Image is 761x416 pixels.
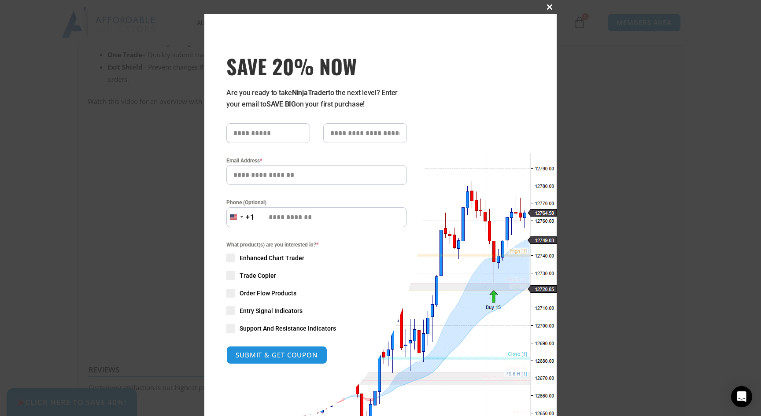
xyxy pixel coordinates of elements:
strong: SAVE BIG [266,100,296,108]
span: Trade Copier [240,271,276,280]
span: Enhanced Chart Trader [240,254,304,262]
button: SUBMIT & GET COUPON [226,346,327,364]
label: Enhanced Chart Trader [226,254,407,262]
span: Support And Resistance Indicators [240,324,336,333]
span: What product(s) are you interested in? [226,240,407,249]
label: Trade Copier [226,271,407,280]
p: Are you ready to take to the next level? Enter your email to on your first purchase! [226,87,407,110]
label: Order Flow Products [226,289,407,298]
span: Order Flow Products [240,289,296,298]
span: Entry Signal Indicators [240,306,303,315]
label: Entry Signal Indicators [226,306,407,315]
div: +1 [246,212,255,223]
label: Phone (Optional) [226,198,407,207]
button: Selected country [226,207,255,227]
label: Support And Resistance Indicators [226,324,407,333]
label: Email Address [226,156,407,165]
strong: NinjaTrader [292,88,328,97]
span: SAVE 20% NOW [226,54,407,78]
div: Open Intercom Messenger [731,386,752,407]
